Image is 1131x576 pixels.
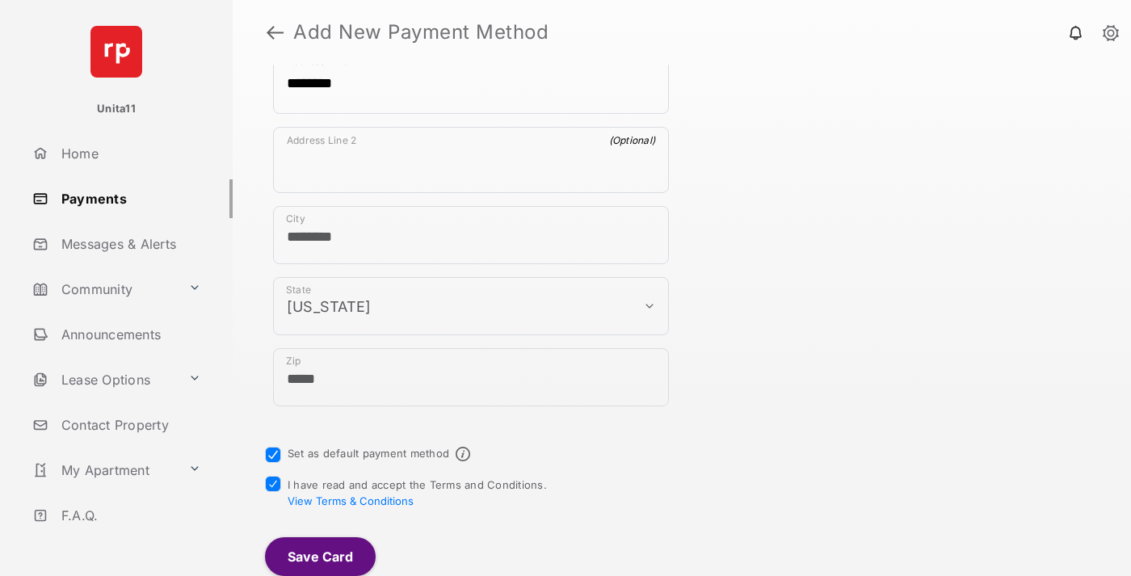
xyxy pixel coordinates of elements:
[288,478,547,507] span: I have read and accept the Terms and Conditions.
[288,494,414,507] button: I have read and accept the Terms and Conditions.
[273,48,669,114] div: payment_method_screening[postal_addresses][addressLine1]
[26,225,233,263] a: Messages & Alerts
[273,206,669,264] div: payment_method_screening[postal_addresses][locality]
[26,315,233,354] a: Announcements
[456,447,470,461] span: Default payment method info
[26,134,233,173] a: Home
[293,23,549,42] strong: Add New Payment Method
[288,447,449,460] label: Set as default payment method
[26,406,233,444] a: Contact Property
[26,179,233,218] a: Payments
[26,270,182,309] a: Community
[97,101,136,117] p: Unita11
[26,451,182,490] a: My Apartment
[273,348,669,406] div: payment_method_screening[postal_addresses][postalCode]
[273,277,669,335] div: payment_method_screening[postal_addresses][administrativeArea]
[26,360,182,399] a: Lease Options
[265,537,376,576] button: Save Card
[26,496,233,535] a: F.A.Q.
[273,127,669,193] div: payment_method_screening[postal_addresses][addressLine2]
[90,26,142,78] img: svg+xml;base64,PHN2ZyB4bWxucz0iaHR0cDovL3d3dy53My5vcmcvMjAwMC9zdmciIHdpZHRoPSI2NCIgaGVpZ2h0PSI2NC...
